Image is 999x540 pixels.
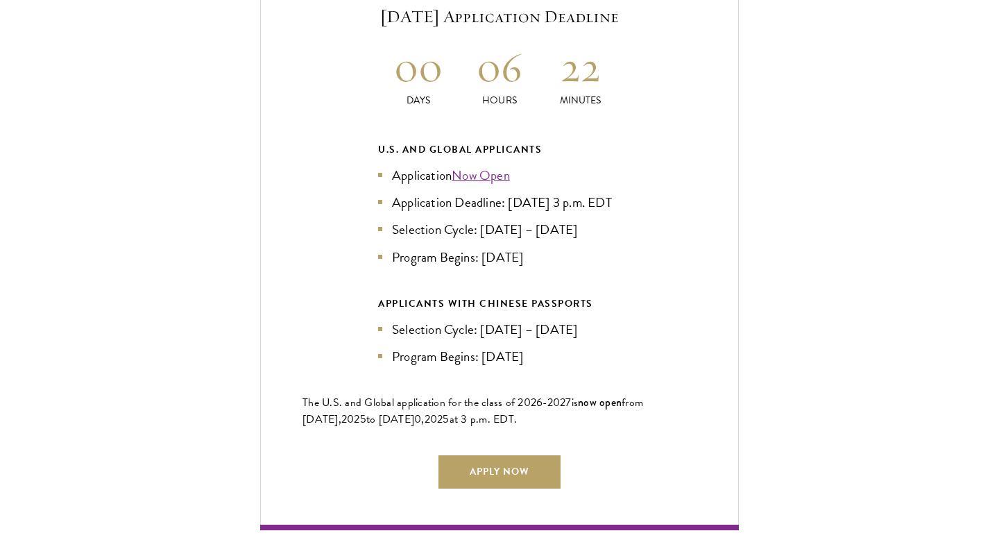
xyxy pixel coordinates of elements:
a: Apply Now [438,455,561,489]
p: Minutes [540,93,621,108]
h2: 06 [459,41,540,93]
span: , [421,411,424,428]
span: from [DATE], [302,394,643,428]
span: now open [578,394,622,410]
span: to [DATE] [366,411,414,428]
a: Now Open [452,165,510,185]
h2: 00 [378,41,459,93]
span: 5 [443,411,449,428]
li: Application [378,165,621,185]
li: Selection Cycle: [DATE] – [DATE] [378,319,621,339]
span: The U.S. and Global application for the class of 202 [302,394,536,411]
p: Days [378,93,459,108]
span: at 3 p.m. EDT. [450,411,518,428]
div: APPLICANTS WITH CHINESE PASSPORTS [378,295,621,312]
span: 6 [536,394,543,411]
li: Selection Cycle: [DATE] – [DATE] [378,219,621,239]
span: is [572,394,579,411]
span: -202 [543,394,565,411]
div: U.S. and Global Applicants [378,141,621,158]
li: Program Begins: [DATE] [378,247,621,267]
h2: 22 [540,41,621,93]
span: 0 [414,411,421,428]
span: 202 [341,411,360,428]
li: Application Deadline: [DATE] 3 p.m. EDT [378,192,621,212]
p: Hours [459,93,540,108]
span: 5 [360,411,366,428]
li: Program Begins: [DATE] [378,346,621,366]
span: 202 [425,411,443,428]
span: 7 [565,394,571,411]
